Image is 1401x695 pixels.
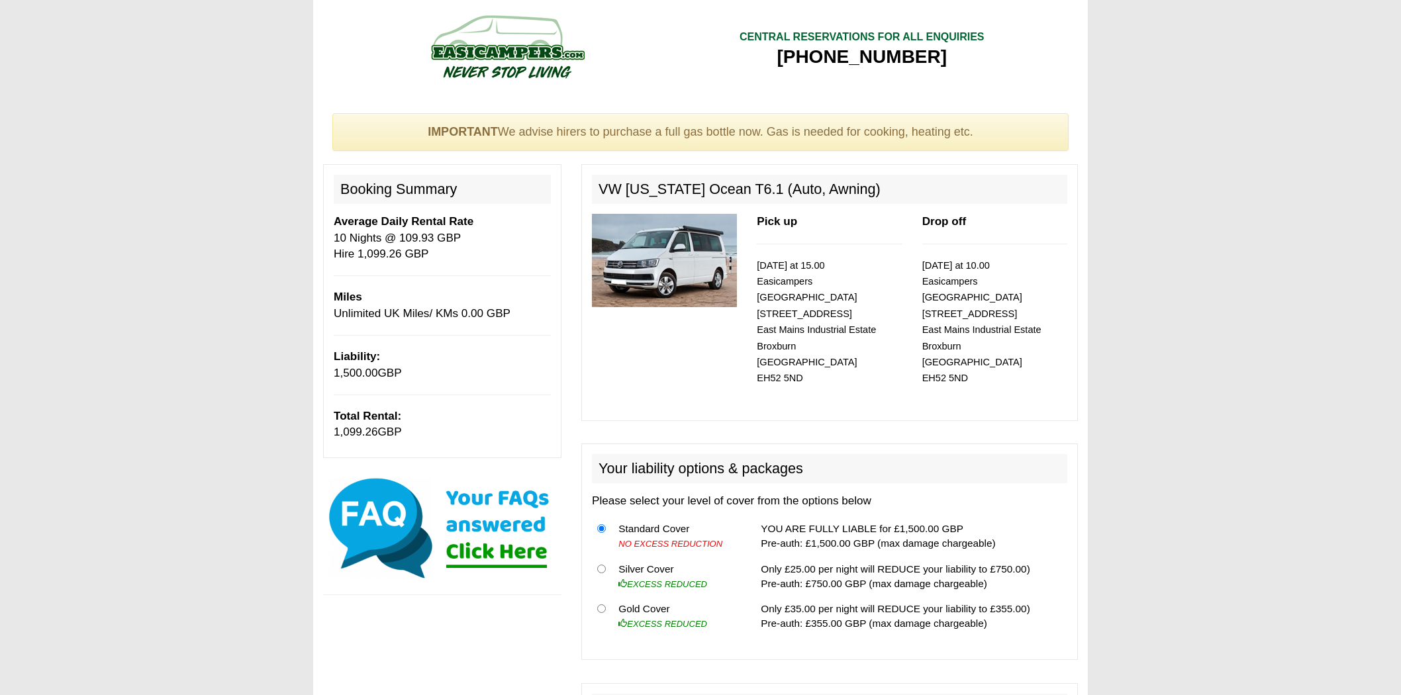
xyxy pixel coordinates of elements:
[613,556,740,596] td: Silver Cover
[334,350,380,363] b: Liability:
[334,349,551,381] p: GBP
[755,556,1067,596] td: Only £25.00 per night will REDUCE your liability to £750.00) Pre-auth: £750.00 GBP (max damage ch...
[757,215,797,228] b: Pick up
[334,214,551,262] p: 10 Nights @ 109.93 GBP Hire 1,099.26 GBP
[757,260,876,384] small: [DATE] at 15.00 Easicampers [GEOGRAPHIC_DATA] [STREET_ADDRESS] East Mains Industrial Estate Broxb...
[755,516,1067,557] td: YOU ARE FULLY LIABLE for £1,500.00 GBP Pre-auth: £1,500.00 GBP (max damage chargeable)
[592,493,1067,509] p: Please select your level of cover from the options below
[592,454,1067,483] h2: Your liability options & packages
[592,175,1067,204] h2: VW [US_STATE] Ocean T6.1 (Auto, Awning)
[428,125,498,138] strong: IMPORTANT
[613,516,740,557] td: Standard Cover
[334,215,473,228] b: Average Daily Rental Rate
[618,539,722,549] i: NO EXCESS REDUCTION
[922,215,966,228] b: Drop off
[740,45,985,69] div: [PHONE_NUMBER]
[618,619,707,629] i: EXCESS REDUCED
[334,426,378,438] span: 1,099.26
[334,367,378,379] span: 1,500.00
[332,113,1069,152] div: We advise hirers to purchase a full gas bottle now. Gas is needed for cooking, heating etc.
[334,291,362,303] b: Miles
[922,260,1041,384] small: [DATE] at 10.00 Easicampers [GEOGRAPHIC_DATA] [STREET_ADDRESS] East Mains Industrial Estate Broxb...
[618,579,707,589] i: EXCESS REDUCED
[334,410,401,422] b: Total Rental:
[334,408,551,441] p: GBP
[334,175,551,204] h2: Booking Summary
[334,289,551,322] p: Unlimited UK Miles/ KMs 0.00 GBP
[592,214,737,307] img: 315.jpg
[740,30,985,45] div: CENTRAL RESERVATIONS FOR ALL ENQUIRIES
[613,596,740,636] td: Gold Cover
[381,10,633,83] img: campers-checkout-logo.png
[323,475,561,581] img: Click here for our most common FAQs
[755,596,1067,636] td: Only £35.00 per night will REDUCE your liability to £355.00) Pre-auth: £355.00 GBP (max damage ch...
